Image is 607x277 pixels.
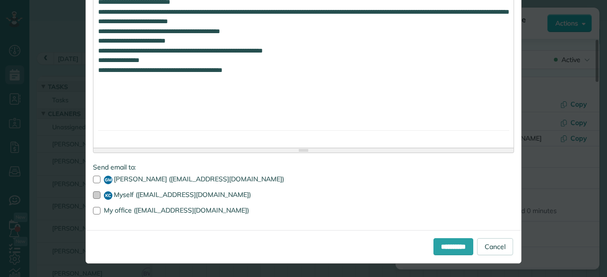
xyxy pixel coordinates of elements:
[93,207,514,214] label: My office ([EMAIL_ADDRESS][DOMAIN_NAME])
[93,176,514,184] label: [PERSON_NAME] ([EMAIL_ADDRESS][DOMAIN_NAME])
[104,191,112,200] span: KC
[477,238,513,255] a: Cancel
[93,148,514,152] div: Resize
[93,162,514,172] label: Send email to:
[104,176,112,184] span: GM
[93,191,514,200] label: Myself ([EMAIL_ADDRESS][DOMAIN_NAME])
